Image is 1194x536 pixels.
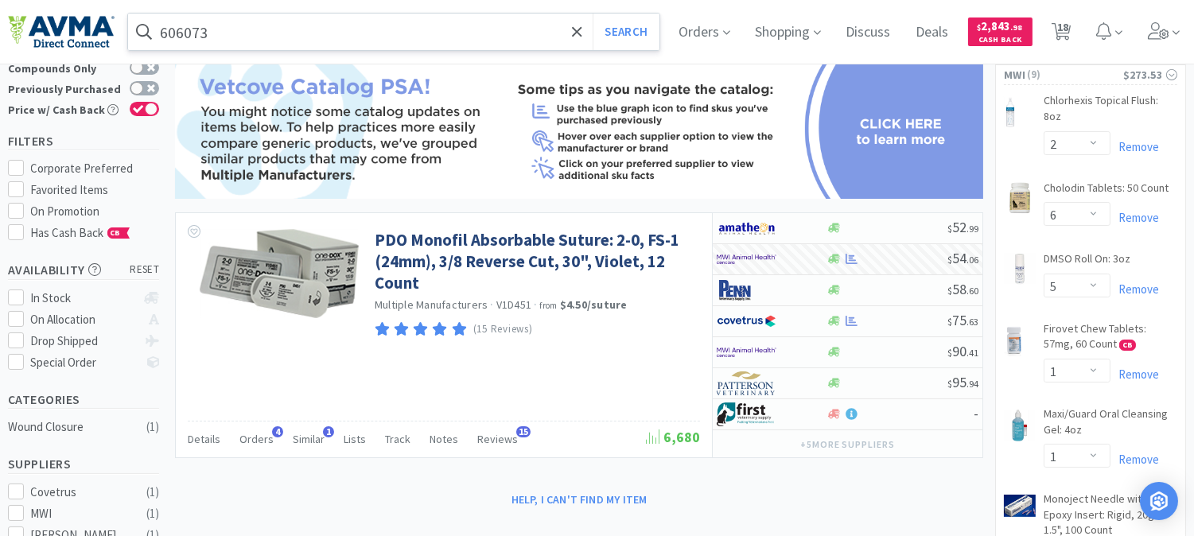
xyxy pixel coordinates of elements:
span: 75 [947,311,978,329]
span: MWI [1004,66,1025,84]
span: $ [947,254,952,266]
span: $ [947,223,952,235]
span: Details [188,432,220,446]
span: $ [947,347,952,359]
span: . 41 [966,347,978,359]
span: 1 [323,426,334,437]
span: 95 [947,373,978,391]
span: 52 [947,218,978,236]
div: Price w/ Cash Back [8,102,122,115]
div: Covetrus [31,483,130,502]
span: 2,843 [978,18,1023,33]
input: Search by item, sku, manufacturer, ingredient, size... [128,14,659,50]
h5: Suppliers [8,455,159,473]
span: $ [947,285,952,297]
span: . 63 [966,316,978,328]
a: Chlorhexis Topical Flush: 8oz [1044,93,1177,130]
h5: Categories [8,390,159,409]
a: Remove [1110,139,1159,154]
div: On Allocation [31,310,137,329]
img: f5e969b455434c6296c6d81ef179fa71_3.png [717,371,776,395]
span: ( 9 ) [1025,67,1123,83]
span: . 60 [966,285,978,297]
div: ( 1 ) [146,483,159,502]
div: Previously Purchased [8,81,122,95]
span: Track [385,432,410,446]
img: 39c08aed4ffa457eb44ef3b578e8db03_1432.png [1004,495,1036,517]
h5: Availability [8,261,159,279]
span: Lists [344,432,366,446]
span: . 99 [966,223,978,235]
a: Remove [1110,452,1159,467]
div: Compounds Only [8,60,122,74]
span: 58 [947,280,978,298]
span: . 94 [966,378,978,390]
span: CB [1120,340,1135,350]
a: Remove [1110,367,1159,382]
span: Has Cash Back [31,225,130,240]
img: df83cedb210b45b9a366dbba8c33f8a1_18075.png [1004,410,1036,441]
span: CB [108,228,124,238]
span: · [534,297,537,312]
span: $ [947,378,952,390]
span: · [491,297,494,312]
div: Corporate Preferred [31,159,160,178]
img: 3331a67d23dc422aa21b1ec98afbf632_11.png [717,216,776,240]
span: 54 [947,249,978,267]
a: DMSO Roll On: 3oz [1044,251,1130,274]
span: 6,680 [646,428,700,446]
img: e77680b11cc048cd93748b7c361e07d2_7903.png [1004,182,1036,214]
div: ( 1 ) [146,504,159,523]
img: 67d67680309e4a0bb49a5ff0391dcc42_6.png [717,402,776,426]
a: PDO Monofil Absorbable Suture: 2-0, FS-1 (24mm), 3/8 Reverse Cut, 30", Violet, 12 Count [375,229,696,294]
a: 18 [1045,27,1078,41]
a: $2,843.98Cash Back [968,10,1033,53]
img: e4e33dab9f054f5782a47901c742baa9_102.png [8,15,115,49]
span: Cash Back [978,36,1023,46]
div: Special Order [31,353,137,372]
button: Search [593,14,659,50]
a: Remove [1110,210,1159,225]
span: Similar [293,432,325,446]
span: V1D451 [496,297,532,312]
span: 90 [947,342,978,360]
div: ( 1 ) [146,418,159,437]
span: $ [947,316,952,328]
button: Help, I can't find my item [502,486,657,513]
img: 77fca1acd8b6420a9015268ca798ef17_1.png [717,309,776,333]
p: (15 Reviews) [473,321,533,338]
span: . 06 [966,254,978,266]
a: Discuss [840,25,897,40]
div: Wound Closure [8,418,137,437]
div: $273.53 [1123,66,1177,84]
span: - [974,404,978,422]
a: Multiple Manufacturers [375,297,488,312]
div: On Promotion [31,202,160,221]
img: 2f7751e0bef24510b0033b47b99fed39_617033.png [1004,324,1025,356]
div: In Stock [31,289,137,308]
a: Cholodin Tablets: 50 Count [1044,181,1169,203]
div: MWI [31,504,130,523]
div: Drop Shipped [31,332,137,351]
img: 7980017ddbd24229bde3fb666ed568de.png [175,64,983,199]
button: +5more suppliers [792,433,903,456]
img: e1133ece90fa4a959c5ae41b0808c578_9.png [717,278,776,302]
strong: $4.50 / suture [560,297,628,312]
span: 4 [272,426,283,437]
span: reset [130,262,160,278]
a: Maxi/Guard Oral Cleansing Gel: 4oz [1044,406,1177,444]
a: Deals [910,25,955,40]
div: Open Intercom Messenger [1140,482,1178,520]
span: Reviews [477,432,518,446]
img: f6b2451649754179b5b4e0c70c3f7cb0_2.png [717,247,776,271]
img: af2a98a174094a789ca3d1a7eab7fe0a_6922.png [200,229,359,319]
span: Orders [239,432,274,446]
span: from [540,300,558,311]
a: Remove [1110,282,1159,297]
div: Favorited Items [31,181,160,200]
span: 15 [516,426,531,437]
img: 263e00a45a5c4828837338120aa1846c_6420.png [1004,96,1017,128]
a: Firovet Chew Tablets: 57mg, 60 Count CB [1044,321,1177,359]
h5: Filters [8,132,159,150]
img: 10dc806f6ede43e688124a58f845c9bc_7929.png [1004,253,1036,285]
